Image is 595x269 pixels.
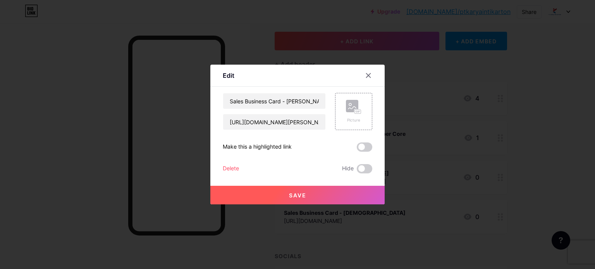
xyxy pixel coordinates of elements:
[346,117,361,123] div: Picture
[342,164,354,173] span: Hide
[210,186,385,204] button: Save
[223,142,292,152] div: Make this a highlighted link
[223,114,325,130] input: URL
[223,71,234,80] div: Edit
[223,93,325,109] input: Title
[223,164,239,173] div: Delete
[289,192,306,199] span: Save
